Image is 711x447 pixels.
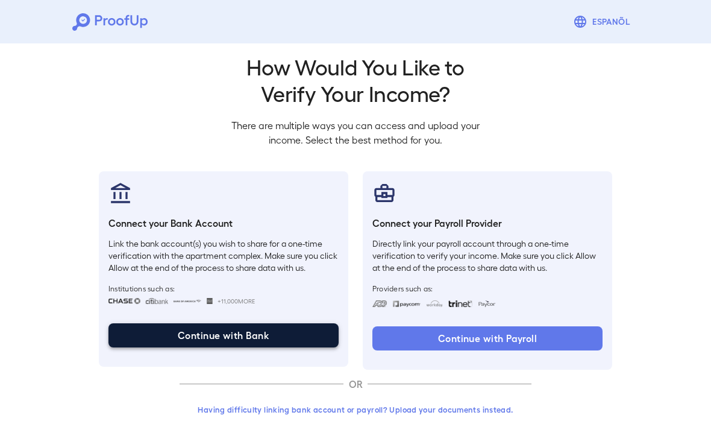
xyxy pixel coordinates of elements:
img: bankAccount.svg [108,181,133,205]
img: paycon.svg [477,300,496,307]
img: paycom.svg [392,300,421,307]
span: Providers such as: [372,284,603,293]
p: There are multiple ways you can access and upload your income. Select the best method for you. [222,118,489,147]
img: adp.svg [372,300,387,307]
img: citibank.svg [145,298,168,304]
span: +11,000 More [218,296,255,306]
p: OR [343,377,368,392]
span: Institutions such as: [108,284,339,293]
h6: Connect your Bank Account [108,216,339,230]
img: bankOfAmerica.svg [173,298,202,304]
button: Espanõl [568,10,639,34]
button: Continue with Bank [108,323,339,347]
img: payrollProvider.svg [372,181,396,205]
button: Having difficulty linking bank account or payroll? Upload your documents instead. [180,399,531,420]
h6: Connect your Payroll Provider [372,216,603,230]
img: wellsfargo.svg [207,298,213,304]
img: trinet.svg [448,300,472,307]
p: Link the bank account(s) you wish to share for a one-time verification with the apartment complex... [108,238,339,274]
img: chase.svg [108,298,140,304]
button: Continue with Payroll [372,326,603,350]
h2: How Would You Like to Verify Your Income? [222,53,489,106]
img: workday.svg [426,300,443,307]
p: Directly link your payroll account through a one-time verification to verify your income. Make su... [372,238,603,274]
